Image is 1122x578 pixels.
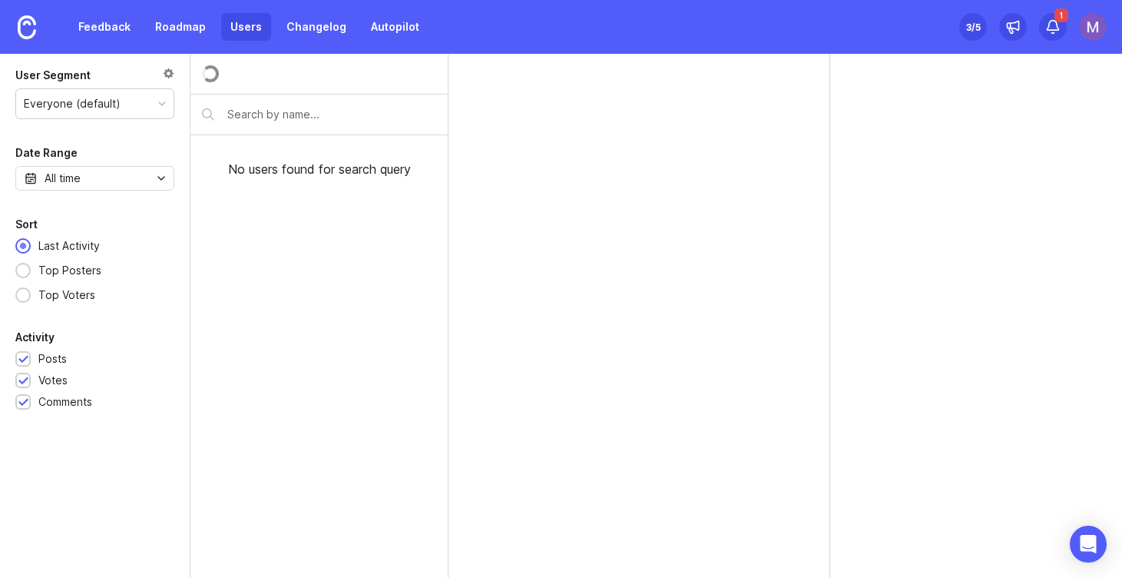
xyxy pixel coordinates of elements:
div: Last Activity [31,238,108,254]
span: 1 [1054,8,1068,22]
a: Autopilot [362,13,429,41]
div: Votes [38,372,68,389]
div: All time [45,170,81,187]
div: User Segment [15,66,91,85]
div: Everyone (default) [24,95,121,112]
img: Canny Home [18,15,36,39]
input: Search by name... [227,106,436,123]
img: Karolina Michalczewska [1079,13,1107,41]
a: Roadmap [146,13,215,41]
button: 3/5 [959,13,987,41]
div: Top Voters [31,287,103,304]
div: Open Intercom Messenger [1070,526,1107,563]
a: Feedback [69,13,140,41]
div: Activity [15,328,55,347]
div: 3 /5 [966,16,981,38]
div: Sort [15,215,38,234]
div: Comments [38,394,92,410]
div: Posts [38,350,67,367]
div: Top Posters [31,262,109,279]
div: Date Range [15,144,78,162]
div: No users found for search query [190,135,448,203]
a: Changelog [277,13,356,41]
svg: toggle icon [149,172,174,184]
a: Users [221,13,271,41]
